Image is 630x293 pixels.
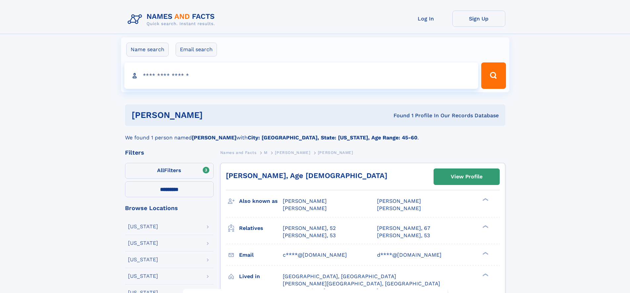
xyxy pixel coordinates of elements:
div: [US_STATE] [128,274,158,279]
span: [PERSON_NAME] [377,198,421,204]
div: Filters [125,150,214,156]
a: Sign Up [452,11,505,27]
a: [PERSON_NAME], 53 [377,232,430,239]
label: Name search [126,43,169,56]
span: All [157,167,164,173]
a: [PERSON_NAME], Age [DEMOGRAPHIC_DATA] [226,171,387,180]
div: Browse Locations [125,205,214,211]
a: [PERSON_NAME], 53 [283,232,336,239]
span: [GEOGRAPHIC_DATA], [GEOGRAPHIC_DATA] [283,273,396,279]
label: Filters [125,163,214,179]
a: [PERSON_NAME] [275,148,310,157]
a: Names and Facts [220,148,257,157]
a: [PERSON_NAME], 52 [283,225,336,232]
span: [PERSON_NAME][GEOGRAPHIC_DATA], [GEOGRAPHIC_DATA] [283,280,440,287]
input: search input [124,62,479,89]
h3: Email [239,249,283,261]
div: ❯ [481,198,489,202]
span: [PERSON_NAME] [275,150,310,155]
div: View Profile [451,169,483,184]
h3: Lived in [239,271,283,282]
div: We found 1 person named with . [125,126,505,142]
label: Email search [176,43,217,56]
h3: Relatives [239,223,283,234]
div: ❯ [481,224,489,229]
b: [PERSON_NAME] [192,134,236,141]
div: [US_STATE] [128,224,158,229]
div: [US_STATE] [128,240,158,246]
h1: [PERSON_NAME] [132,111,298,119]
a: View Profile [434,169,499,185]
a: [PERSON_NAME], 67 [377,225,430,232]
a: Log In [399,11,452,27]
span: [PERSON_NAME] [283,198,327,204]
div: ❯ [481,273,489,277]
img: Logo Names and Facts [125,11,220,28]
div: [US_STATE] [128,257,158,262]
span: [PERSON_NAME] [283,205,327,211]
button: Search Button [481,62,506,89]
span: [PERSON_NAME] [377,205,421,211]
a: M [264,148,268,157]
div: Found 1 Profile In Our Records Database [298,112,499,119]
b: City: [GEOGRAPHIC_DATA], State: [US_STATE], Age Range: 45-60 [248,134,417,141]
span: M [264,150,268,155]
h3: Also known as [239,196,283,207]
div: ❯ [481,251,489,255]
span: [PERSON_NAME] [318,150,353,155]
